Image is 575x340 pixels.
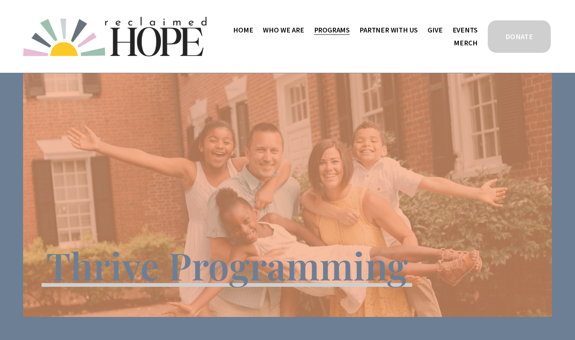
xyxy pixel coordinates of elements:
span: Programs [314,24,350,36]
span: Partner With Us [359,24,418,36]
a: folder dropdown [314,23,350,36]
a: folder dropdown [263,23,304,36]
span: Who We Are [263,24,304,36]
span: Thrive Programming [46,240,408,290]
a: DONATE [487,19,552,54]
a: Merch [454,36,477,49]
a: Events [453,23,478,36]
img: Reclaimed Hope Initiative [23,17,207,56]
a: Home [233,23,253,36]
a: folder dropdown [359,23,418,36]
a: Give [428,23,442,36]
